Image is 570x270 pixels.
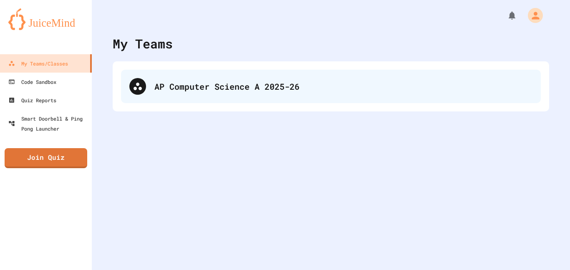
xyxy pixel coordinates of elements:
div: AP Computer Science A 2025-26 [154,80,532,93]
div: Code Sandbox [8,77,56,87]
div: My Teams/Classes [8,58,68,68]
div: Smart Doorbell & Ping Pong Launcher [8,114,88,134]
a: Join Quiz [5,148,87,168]
img: logo-orange.svg [8,8,83,30]
div: My Account [519,6,545,25]
div: Quiz Reports [8,95,56,105]
div: My Teams [113,34,173,53]
div: AP Computer Science A 2025-26 [121,70,541,103]
div: My Notifications [492,8,519,23]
